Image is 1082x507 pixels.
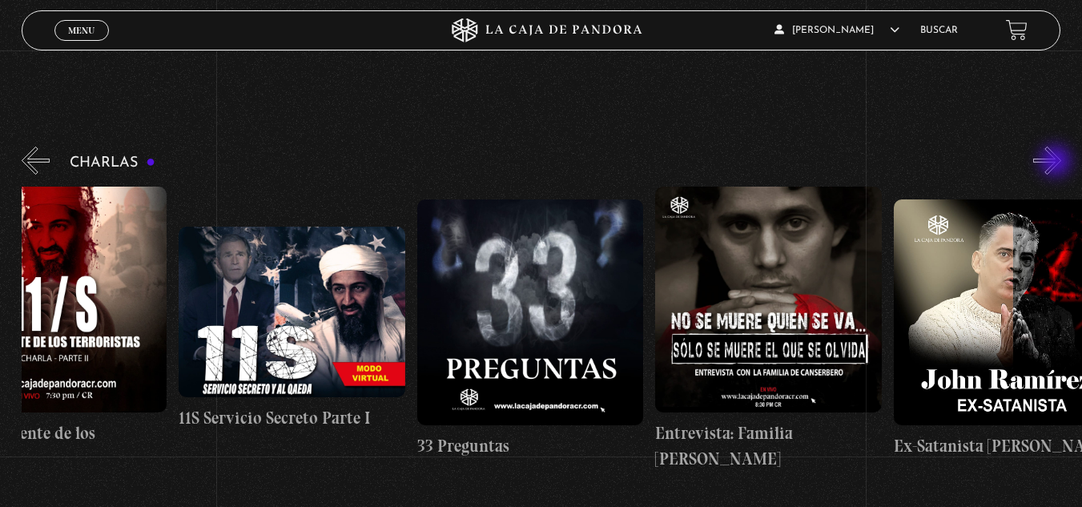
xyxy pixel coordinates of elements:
button: Previous [22,147,50,175]
h4: Entrevista: Familia [PERSON_NAME] [655,420,882,471]
h4: 33 Preguntas [417,433,644,459]
a: Entrevista: Familia [PERSON_NAME] [655,187,882,472]
span: Cerrar [62,38,100,50]
h4: 11S Servicio Secreto Parte I [179,405,405,431]
a: 33 Preguntas [417,187,644,472]
span: [PERSON_NAME] [774,26,899,35]
h3: Charlas [70,155,155,171]
a: 11S Servicio Secreto Parte I [179,187,405,472]
button: Next [1033,147,1061,175]
a: Buscar [920,26,958,35]
span: Menu [68,26,95,35]
a: View your shopping cart [1006,19,1028,41]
